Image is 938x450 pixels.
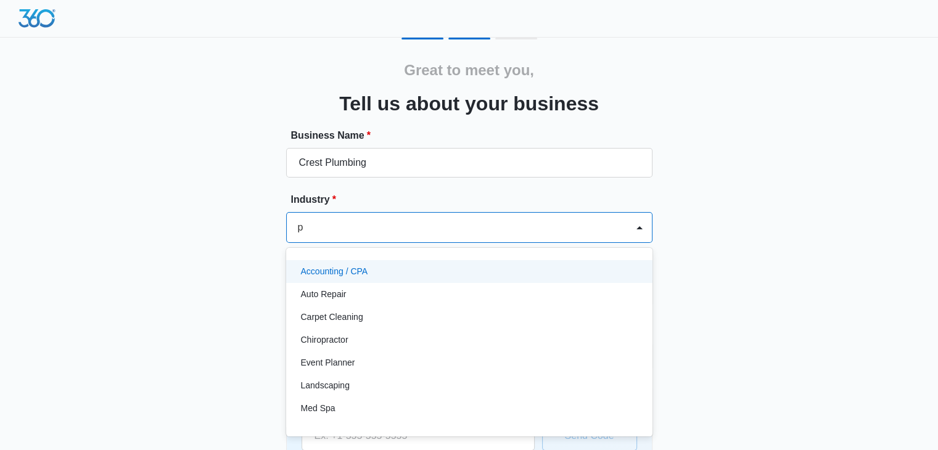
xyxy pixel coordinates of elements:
p: Auto Repair [301,288,347,301]
p: Med Spa [301,402,335,415]
p: Carpet Cleaning [301,311,363,324]
p: Event Planner [301,356,355,369]
h3: Tell us about your business [339,89,599,118]
p: Accounting / CPA [301,265,368,278]
label: Business Name [291,128,657,143]
label: Industry [291,192,657,207]
p: Landscaping [301,379,350,392]
p: Chiropractor [301,333,348,346]
p: Moving Company [301,425,368,438]
h2: Great to meet you, [404,59,534,81]
input: e.g. Jane's Plumbing [286,148,652,178]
